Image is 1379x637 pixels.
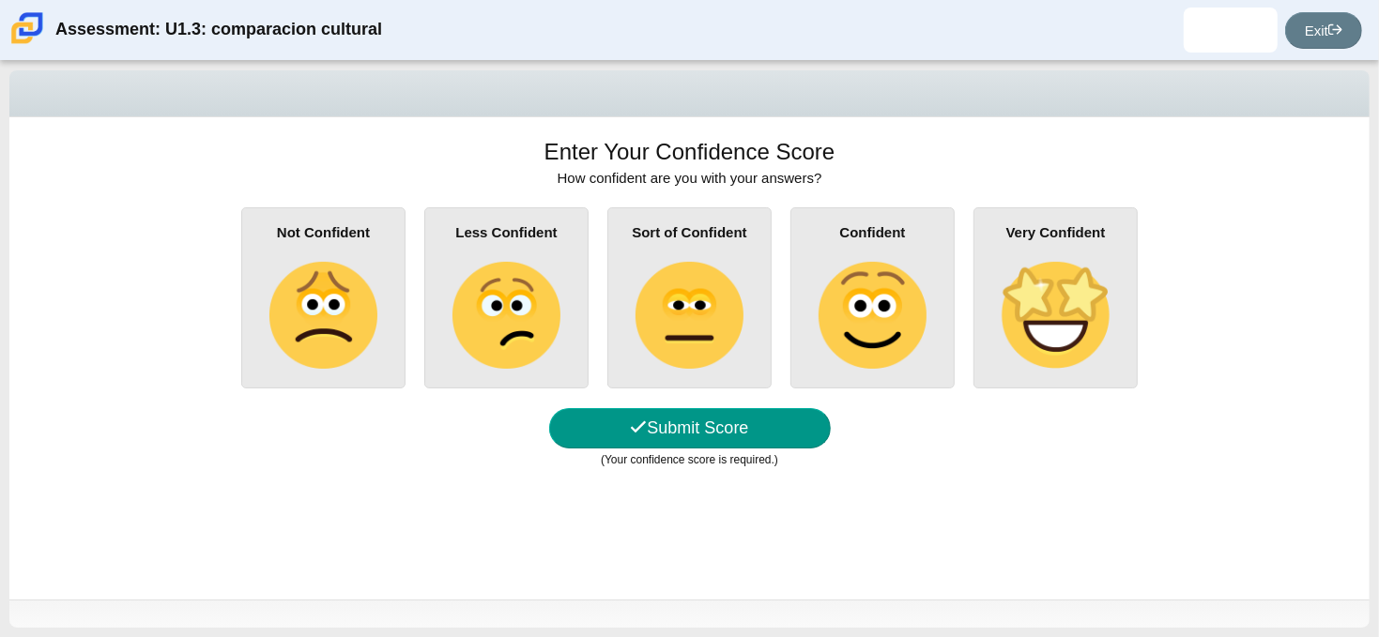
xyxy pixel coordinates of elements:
span: How confident are you with your answers? [558,170,822,186]
img: neutral-face.png [636,262,743,369]
div: Assessment: U1.3: comparacion cultural [55,8,382,53]
small: (Your confidence score is required.) [601,453,778,466]
img: Carmen School of Science & Technology [8,8,47,48]
b: Less Confident [455,224,557,240]
img: confused-face.png [452,262,559,369]
button: Submit Score [549,408,831,448]
b: Not Confident [277,224,370,240]
img: slightly-frowning-face.png [269,262,376,369]
h1: Enter Your Confidence Score [544,136,835,168]
img: star-struck-face.png [1002,262,1109,369]
b: Sort of Confident [632,224,746,240]
a: Carmen School of Science & Technology [8,35,47,51]
img: slightly-smiling-face.png [819,262,926,369]
b: Very Confident [1006,224,1106,240]
a: Exit [1285,12,1362,49]
b: Confident [840,224,906,240]
img: cristina.gonzalezm.vEMRiT [1216,15,1246,45]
